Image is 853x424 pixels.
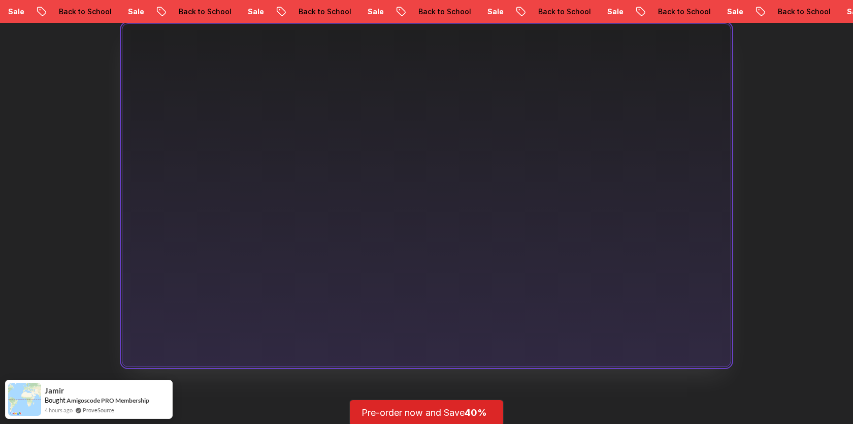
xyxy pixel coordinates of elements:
p: Back to School [509,7,578,17]
p: Sale [578,7,611,17]
p: Back to School [30,7,99,17]
span: Jamir [45,386,64,395]
span: 40% [465,407,487,418]
p: Back to School [749,7,818,17]
p: Pre-order now and Save [362,406,491,420]
span: Bought [45,396,65,404]
a: ProveSource [83,406,114,414]
p: Sale [99,7,132,17]
p: Back to School [270,7,339,17]
span: 4 hours ago [45,406,73,414]
p: Sale [458,7,491,17]
iframe: demo [122,24,731,367]
a: Amigoscode PRO Membership [67,397,149,404]
p: Back to School [389,7,458,17]
p: Back to School [629,7,698,17]
p: Back to School [150,7,219,17]
p: Sale [219,7,251,17]
p: Sale [818,7,850,17]
p: Sale [339,7,371,17]
img: provesource social proof notification image [8,383,41,416]
p: Sale [698,7,731,17]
